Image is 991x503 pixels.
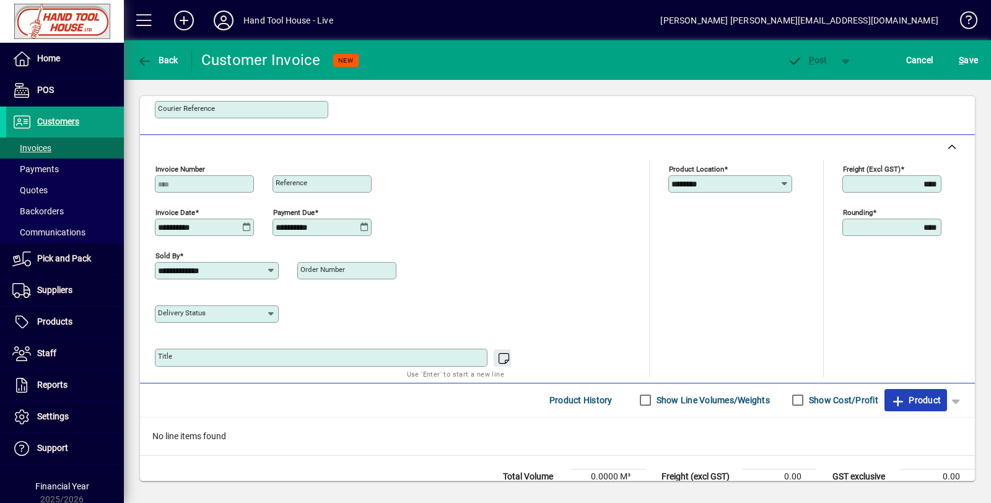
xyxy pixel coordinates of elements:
[669,164,724,173] mat-label: Product location
[37,116,79,126] span: Customers
[6,201,124,222] a: Backorders
[134,49,181,71] button: Back
[787,55,827,65] span: ost
[843,164,901,173] mat-label: Freight (excl GST)
[37,285,72,295] span: Suppliers
[204,9,243,32] button: Profile
[6,338,124,369] a: Staff
[6,43,124,74] a: Home
[806,394,878,406] label: Show Cost/Profit
[37,411,69,421] span: Settings
[12,227,85,237] span: Communications
[826,469,901,484] td: GST exclusive
[201,50,321,70] div: Customer Invoice
[300,265,345,274] mat-label: Order number
[6,138,124,159] a: Invoices
[37,317,72,326] span: Products
[243,11,333,30] div: Hand Tool House - Live
[6,275,124,306] a: Suppliers
[12,143,51,153] span: Invoices
[6,401,124,432] a: Settings
[37,253,91,263] span: Pick and Pack
[654,394,770,406] label: Show Line Volumes/Weights
[544,389,618,411] button: Product History
[158,352,172,361] mat-label: Title
[959,55,964,65] span: S
[37,348,56,358] span: Staff
[951,2,976,43] a: Knowledge Base
[571,469,645,484] td: 0.0000 M³
[843,208,873,216] mat-label: Rounding
[6,370,124,401] a: Reports
[891,390,941,410] span: Product
[6,180,124,201] a: Quotes
[809,55,814,65] span: P
[6,222,124,243] a: Communications
[338,56,354,64] span: NEW
[549,390,613,410] span: Product History
[140,418,975,455] div: No line items found
[12,164,59,174] span: Payments
[37,443,68,453] span: Support
[6,159,124,180] a: Payments
[497,469,571,484] td: Total Volume
[660,11,938,30] div: [PERSON_NAME] [PERSON_NAME][EMAIL_ADDRESS][DOMAIN_NAME]
[137,55,178,65] span: Back
[276,178,307,187] mat-label: Reference
[742,469,816,484] td: 0.00
[6,433,124,464] a: Support
[158,308,206,317] mat-label: Delivery status
[6,75,124,106] a: POS
[155,208,195,216] mat-label: Invoice date
[12,185,48,195] span: Quotes
[124,49,192,71] app-page-header-button: Back
[407,367,504,381] mat-hint: Use 'Enter' to start a new line
[901,469,975,484] td: 0.00
[37,85,54,95] span: POS
[959,50,978,70] span: ave
[956,49,981,71] button: Save
[155,251,180,260] mat-label: Sold by
[164,9,204,32] button: Add
[158,104,215,113] mat-label: Courier Reference
[655,469,742,484] td: Freight (excl GST)
[273,208,315,216] mat-label: Payment due
[884,389,947,411] button: Product
[903,49,936,71] button: Cancel
[35,481,89,491] span: Financial Year
[37,53,60,63] span: Home
[906,50,933,70] span: Cancel
[6,243,124,274] a: Pick and Pack
[6,307,124,338] a: Products
[781,49,834,71] button: Post
[12,206,64,216] span: Backorders
[37,380,68,390] span: Reports
[155,164,205,173] mat-label: Invoice number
